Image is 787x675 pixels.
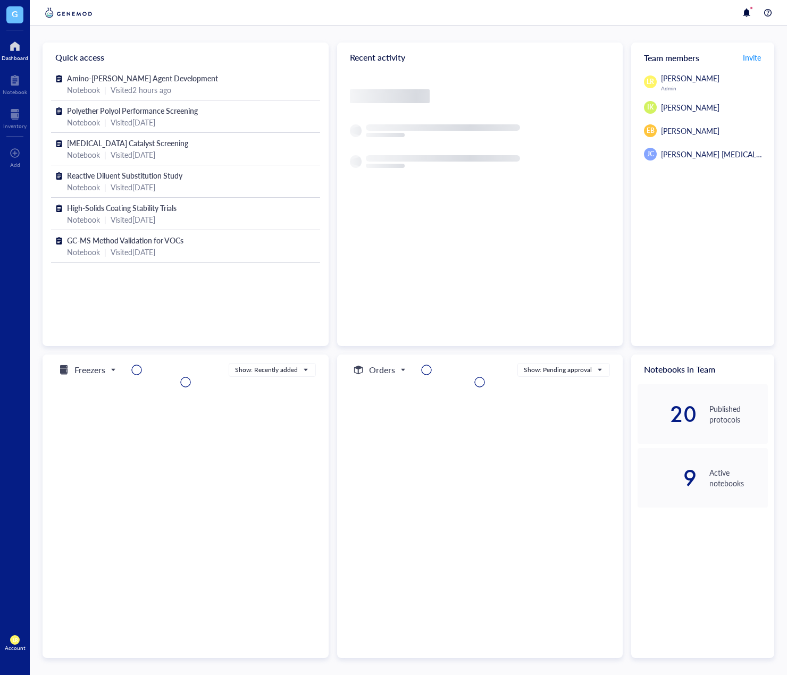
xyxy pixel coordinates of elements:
a: Notebook [3,72,27,95]
span: LR [12,637,18,643]
span: [PERSON_NAME] [661,73,719,83]
h5: Freezers [74,364,105,376]
div: Notebook [67,181,100,193]
div: Notebook [67,116,100,128]
span: Amino-[PERSON_NAME] Agent Development [67,73,218,83]
div: Quick access [43,43,329,72]
a: Dashboard [2,38,28,61]
div: Team members [631,43,774,72]
div: | [104,149,106,161]
div: | [104,84,106,96]
span: [PERSON_NAME] [661,102,719,113]
div: 9 [638,469,696,486]
div: Show: Recently added [235,365,298,375]
div: Show: Pending approval [524,365,592,375]
span: EB [647,126,655,136]
div: | [104,181,106,193]
div: Notebook [67,149,100,161]
div: | [104,116,106,128]
div: Notebooks in Team [631,355,774,384]
div: Notebook [67,84,100,96]
div: 20 [638,406,696,423]
div: Visited [DATE] [111,246,155,258]
span: IK [647,103,654,112]
div: Visited 2 hours ago [111,84,171,96]
div: Notebook [3,89,27,95]
span: JC [647,149,654,159]
img: genemod-logo [43,6,95,19]
span: Reactive Diluent Substitution Study [67,170,182,181]
div: Inventory [3,123,27,129]
span: Invite [743,52,761,63]
div: Admin [661,85,768,91]
a: Inventory [3,106,27,129]
span: [MEDICAL_DATA] Catalyst Screening [67,138,188,148]
div: | [104,214,106,225]
div: Dashboard [2,55,28,61]
div: Active notebooks [709,467,768,488]
span: High-Solids Coating Stability Trials [67,203,177,213]
span: [PERSON_NAME] [MEDICAL_DATA] [661,149,780,159]
div: Published protocols [709,403,768,425]
div: Recent activity [337,43,623,72]
div: Visited [DATE] [111,149,155,161]
div: Visited [DATE] [111,181,155,193]
div: Visited [DATE] [111,214,155,225]
div: Account [5,645,26,651]
div: | [104,246,106,258]
span: [PERSON_NAME] [661,125,719,136]
div: Notebook [67,214,100,225]
h5: Orders [369,364,395,376]
span: Polyether Polyol Performance Screening [67,105,198,116]
span: G [12,7,18,20]
div: Add [10,162,20,168]
div: Visited [DATE] [111,116,155,128]
button: Invite [742,49,761,66]
span: GC-MS Method Validation for VOCs [67,235,183,246]
span: LR [647,77,654,87]
div: Notebook [67,246,100,258]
